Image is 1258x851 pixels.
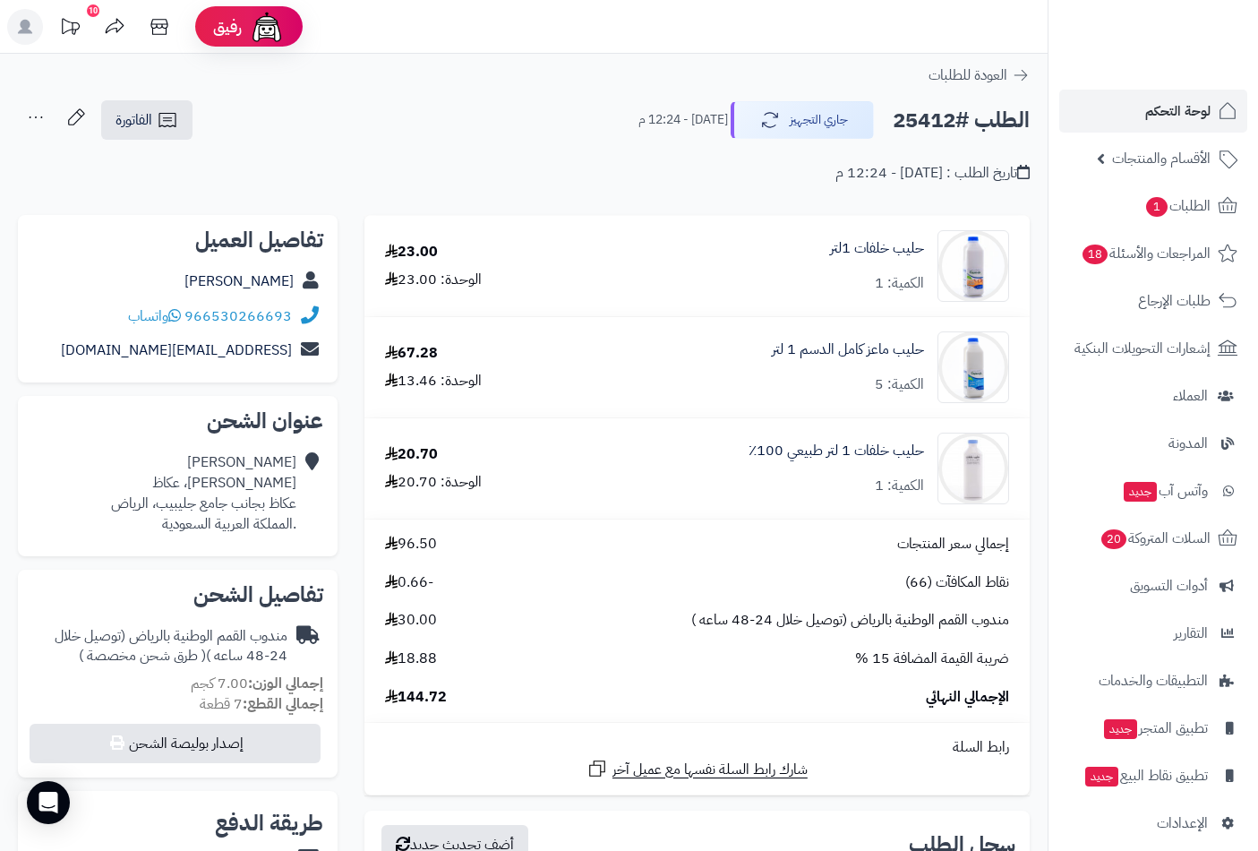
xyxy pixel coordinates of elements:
[30,724,321,763] button: إصدار بوليصة الشحن
[1173,383,1208,408] span: العملاء
[830,238,924,259] a: حليب خلفات 1لتر
[875,273,924,294] div: الكمية: 1
[1145,99,1211,124] span: لوحة التحكم
[875,476,924,496] div: الكمية: 1
[749,441,924,461] a: حليب خلفات 1 لتر طبيعي 100٪؜
[1104,719,1137,739] span: جديد
[1101,529,1126,549] span: 20
[638,111,728,129] small: [DATE] - 12:24 م
[875,374,924,395] div: الكمية: 5
[249,9,285,45] img: ai-face.png
[1059,422,1247,465] a: المدونة
[1146,197,1168,217] span: 1
[184,271,294,292] a: [PERSON_NAME]
[731,101,874,139] button: جاري التجهيز
[79,645,206,666] span: ( طرق شحن مخصصة )
[1059,279,1247,322] a: طلبات الإرجاع
[926,687,1009,708] span: الإجمالي النهائي
[385,649,437,669] span: 18.88
[101,100,193,140] a: الفاتورة
[835,163,1030,184] div: تاريخ الطلب : [DATE] - 12:24 م
[32,410,323,432] h2: عنوان الشحن
[1059,469,1247,512] a: وآتس آبجديد
[215,812,323,834] h2: طريقة الدفع
[1059,802,1247,845] a: الإعدادات
[61,340,292,361] a: [EMAIL_ADDRESS][DOMAIN_NAME]
[32,584,323,606] h2: تفاصيل الشحن
[372,737,1023,758] div: رابط السلة
[1144,193,1211,219] span: الطلبات
[1059,185,1247,228] a: الطلبات1
[938,433,1008,504] img: 1728338857-10544f0e-21e7-46f9-b46f-b0de6f9b8b07-90x90.jpeg
[855,649,1009,669] span: ضريبة القيمة المضافة 15 %
[1100,526,1211,551] span: السلات المتروكة
[47,9,92,49] a: تحديثات المنصة
[200,693,323,715] small: 7 قطعة
[385,572,433,593] span: -0.66
[27,781,70,824] div: Open Intercom Messenger
[1130,573,1208,598] span: أدوات التسويق
[1081,241,1211,266] span: المراجعات والأسئلة
[385,242,438,262] div: 23.00
[1122,478,1208,503] span: وآتس آب
[1085,767,1118,787] span: جديد
[116,109,152,131] span: الفاتورة
[1059,232,1247,275] a: المراجعات والأسئلة18
[1074,336,1211,361] span: إشعارات التحويلات البنكية
[897,534,1009,554] span: إجمالي سعر المنتجات
[1138,288,1211,314] span: طلبات الإرجاع
[1083,245,1108,264] span: 18
[1174,621,1208,646] span: التقارير
[243,693,323,715] strong: إجمالي القطع:
[385,343,438,364] div: 67.28
[385,270,482,290] div: الوحدة: 23.00
[1124,482,1157,502] span: جديد
[32,229,323,251] h2: تفاصيل العميل
[1059,564,1247,607] a: أدوات التسويق
[385,444,438,465] div: 20.70
[938,230,1008,302] img: 1696968873-27-90x90.jpg
[111,452,296,534] div: [PERSON_NAME] [PERSON_NAME]، عكاظ عكاظ بجانب جامع جليبيب، الرياض .المملكة العربية السعودية
[1059,90,1247,133] a: لوحة التحكم
[1059,659,1247,702] a: التطبيقات والخدمات
[1083,763,1208,788] span: تطبيق نقاط البيع
[1168,431,1208,456] span: المدونة
[1059,707,1247,750] a: تطبيق المتجرجديد
[893,102,1030,139] h2: الطلب #25412
[612,760,808,780] span: شارك رابط السلة نفسها مع عميل آخر
[191,673,323,694] small: 7.00 كجم
[772,340,924,360] a: حليب ماعز كامل الدسم 1 لتر
[1059,612,1247,655] a: التقارير
[385,534,437,554] span: 96.50
[385,472,482,493] div: الوحدة: 20.70
[87,4,99,17] div: 10
[385,371,482,391] div: الوحدة: 13.46
[1059,517,1247,560] a: السلات المتروكة20
[32,626,287,667] div: مندوب القمم الوطنية بالرياض (توصيل خلال 24-48 ساعه )
[128,305,181,327] a: واتساب
[691,610,1009,631] span: مندوب القمم الوطنية بالرياض (توصيل خلال 24-48 ساعه )
[1112,146,1211,171] span: الأقسام والمنتجات
[1059,327,1247,370] a: إشعارات التحويلات البنكية
[184,305,292,327] a: 966530266693
[586,758,808,780] a: شارك رابط السلة نفسها مع عميل آخر
[905,572,1009,593] span: نقاط المكافآت (66)
[1102,716,1208,741] span: تطبيق المتجر
[938,331,1008,403] img: 1759398786-1700260736-29-1100x1100-90x90.png
[1157,811,1208,836] span: الإعدادات
[385,687,447,708] span: 144.72
[929,64,1007,86] span: العودة للطلبات
[1099,668,1208,693] span: التطبيقات والخدمات
[213,16,242,38] span: رفيق
[385,610,437,631] span: 30.00
[929,64,1030,86] a: العودة للطلبات
[1059,754,1247,797] a: تطبيق نقاط البيعجديد
[1059,374,1247,417] a: العملاء
[248,673,323,694] strong: إجمالي الوزن:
